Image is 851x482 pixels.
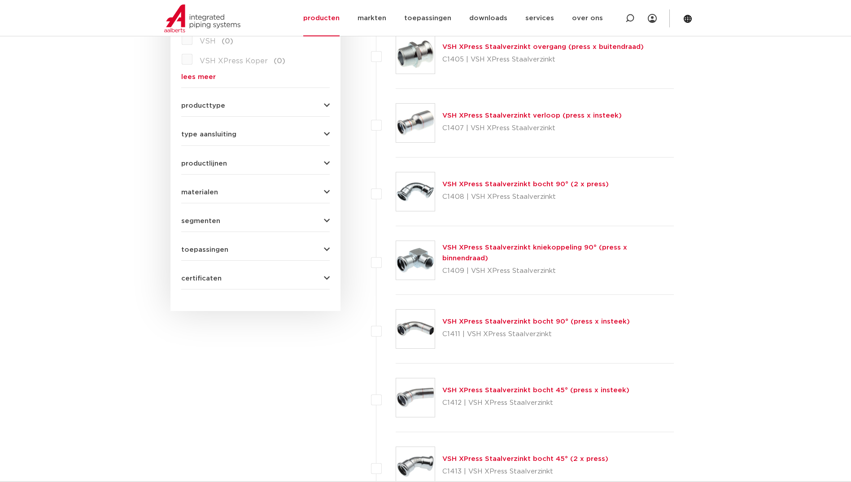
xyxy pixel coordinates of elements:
[181,160,330,167] button: productlijnen
[200,38,216,45] span: VSH
[442,190,609,204] p: C1408 | VSH XPress Staalverzinkt
[442,327,630,342] p: C1411 | VSH XPress Staalverzinkt
[181,246,330,253] button: toepassingen
[442,264,674,278] p: C1409 | VSH XPress Staalverzinkt
[181,102,225,109] span: producttype
[442,244,627,262] a: VSH XPress Staalverzinkt kniekoppeling 90° (press x binnendraad)
[442,44,644,50] a: VSH XPress Staalverzinkt overgang (press x buitendraad)
[181,74,330,80] a: lees meer
[181,131,330,138] button: type aansluiting
[396,35,435,74] img: Thumbnail for VSH XPress Staalverzinkt overgang (press x buitendraad)
[442,387,629,394] a: VSH XPress Staalverzinkt bocht 45° (press x insteek)
[396,378,435,417] img: Thumbnail for VSH XPress Staalverzinkt bocht 45° (press x insteek)
[396,241,435,280] img: Thumbnail for VSH XPress Staalverzinkt kniekoppeling 90° (press x binnendraad)
[181,189,330,196] button: materialen
[181,131,236,138] span: type aansluiting
[181,160,227,167] span: productlijnen
[200,57,268,65] span: VSH XPress Koper
[442,318,630,325] a: VSH XPress Staalverzinkt bocht 90° (press x insteek)
[181,275,222,282] span: certificaten
[442,112,622,119] a: VSH XPress Staalverzinkt verloop (press x insteek)
[442,181,609,188] a: VSH XPress Staalverzinkt bocht 90° (2 x press)
[442,456,608,462] a: VSH XPress Staalverzinkt bocht 45° (2 x press)
[181,102,330,109] button: producttype
[396,172,435,211] img: Thumbnail for VSH XPress Staalverzinkt bocht 90° (2 x press)
[396,104,435,142] img: Thumbnail for VSH XPress Staalverzinkt verloop (press x insteek)
[442,53,644,67] p: C1405 | VSH XPress Staalverzinkt
[181,275,330,282] button: certificaten
[396,310,435,348] img: Thumbnail for VSH XPress Staalverzinkt bocht 90° (press x insteek)
[181,189,218,196] span: materialen
[442,121,622,136] p: C1407 | VSH XPress Staalverzinkt
[181,218,220,224] span: segmenten
[181,246,228,253] span: toepassingen
[181,218,330,224] button: segmenten
[442,396,629,410] p: C1412 | VSH XPress Staalverzinkt
[222,38,233,45] span: (0)
[274,57,285,65] span: (0)
[442,464,608,479] p: C1413 | VSH XPress Staalverzinkt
